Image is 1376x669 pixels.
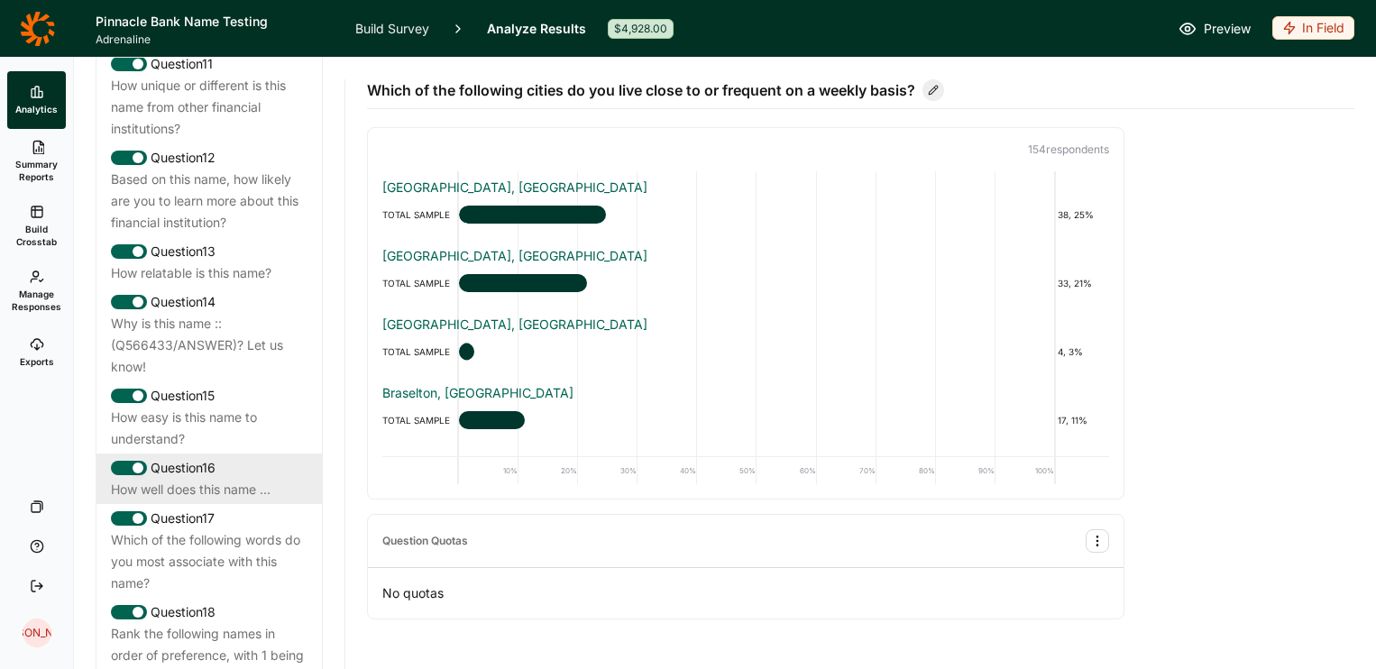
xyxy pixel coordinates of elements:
div: TOTAL SAMPLE [382,409,459,431]
div: 10% [459,457,518,484]
div: In Field [1272,16,1354,40]
div: 4, 3% [1055,341,1109,362]
div: 50% [697,457,757,484]
a: Preview [1179,18,1251,40]
div: How unique or different is this name from other financial institutions? [111,75,307,140]
div: Which of the following words do you most associate with this name? [111,529,307,594]
div: 38, 25% [1055,204,1109,225]
div: [GEOGRAPHIC_DATA], [GEOGRAPHIC_DATA] [382,453,1109,471]
div: How relatable is this name? [111,262,307,284]
a: Exports [7,324,66,381]
div: [PERSON_NAME] [23,619,51,647]
div: Question 14 [111,291,307,313]
div: $4,928.00 [608,19,674,39]
div: Question 16 [111,457,307,479]
div: Question 18 [111,601,307,623]
div: [GEOGRAPHIC_DATA], [GEOGRAPHIC_DATA] [382,316,1109,334]
button: Quota Options [1086,529,1109,553]
div: 100% [995,457,1055,484]
div: 30% [578,457,638,484]
div: [GEOGRAPHIC_DATA], [GEOGRAPHIC_DATA] [382,247,1109,265]
p: No quotas [368,568,1124,619]
a: Manage Responses [7,259,66,324]
button: In Field [1272,16,1354,41]
div: TOTAL SAMPLE [382,204,459,225]
div: Based on this name, how likely are you to learn more about this financial institution? [111,169,307,234]
span: Exports [20,355,54,368]
div: 17, 11% [1055,409,1109,431]
div: 80% [876,457,936,484]
div: 20% [518,457,578,484]
div: Question 11 [111,53,307,75]
div: Question 17 [111,508,307,529]
div: Question 13 [111,241,307,262]
span: Adrenaline [96,32,334,47]
div: How easy is this name to understand? [111,407,307,450]
span: Build Crosstab [14,223,59,248]
div: TOTAL SAMPLE [382,272,459,294]
div: 40% [638,457,697,484]
div: Question 12 [111,147,307,169]
div: Why is this name ::(Q566433/ANSWER)? Let us know! [111,313,307,378]
div: Question Quotas [382,534,468,548]
div: Braselton, [GEOGRAPHIC_DATA] [382,384,1109,402]
div: Question 15 [111,385,307,407]
div: 33, 21% [1055,272,1109,294]
div: 70% [817,457,876,484]
div: TOTAL SAMPLE [382,341,459,362]
span: Which of the following cities do you live close to or frequent on a weekly basis? [367,79,915,101]
div: How well does this name ... [111,479,307,500]
a: Analytics [7,71,66,129]
a: Summary Reports [7,129,66,194]
div: 90% [936,457,995,484]
a: Build Crosstab [7,194,66,259]
div: [GEOGRAPHIC_DATA], [GEOGRAPHIC_DATA] [382,179,1109,197]
div: 60% [757,457,816,484]
span: Manage Responses [12,288,61,313]
h1: Pinnacle Bank Name Testing [96,11,334,32]
p: 154 respondent s [382,142,1109,157]
span: Summary Reports [14,158,59,183]
span: Preview [1204,18,1251,40]
span: Analytics [15,103,58,115]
